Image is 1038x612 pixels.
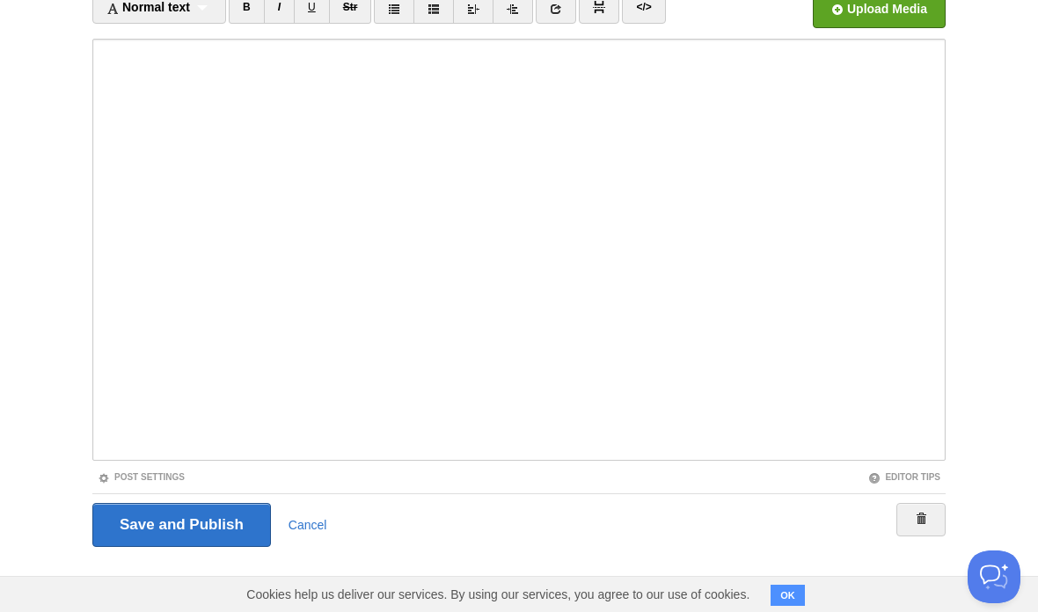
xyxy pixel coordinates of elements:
[98,472,185,482] a: Post Settings
[92,503,271,547] input: Save and Publish
[968,550,1020,603] iframe: Help Scout Beacon - Open
[229,577,767,612] span: Cookies help us deliver our services. By using our services, you agree to our use of cookies.
[593,1,605,13] img: pagebreak-icon.png
[868,472,940,482] a: Editor Tips
[289,518,327,532] a: Cancel
[343,1,358,13] del: Str
[771,585,805,606] button: OK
